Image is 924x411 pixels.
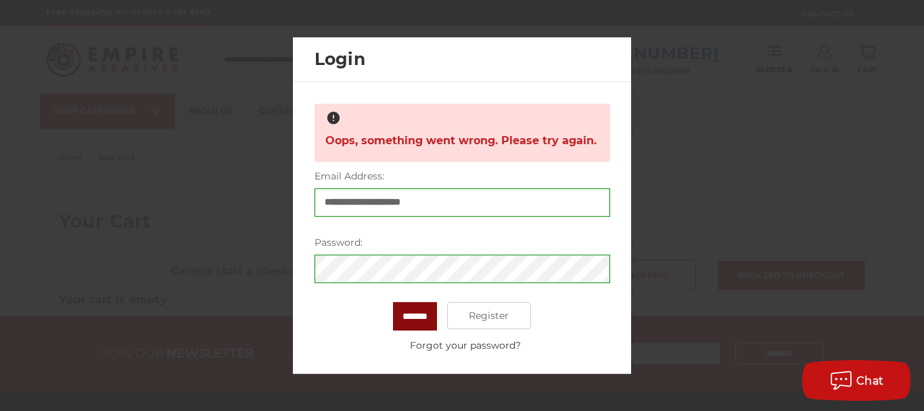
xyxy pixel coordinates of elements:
a: Register [447,302,532,329]
span: Chat [856,374,884,387]
button: Chat [802,360,910,401]
span: Oops, something went wrong. Please try again. [325,128,597,154]
h2: Login [315,47,603,72]
label: Email Address: [315,169,610,183]
label: Password: [315,236,610,250]
a: Forgot your password? [321,339,609,353]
